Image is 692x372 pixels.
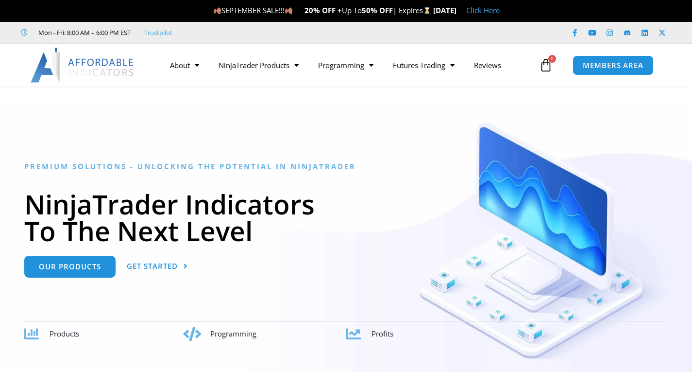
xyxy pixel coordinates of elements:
[24,191,668,244] h1: NinjaTrader Indicators To The Next Level
[24,162,668,171] h6: Premium Solutions - Unlocking the Potential in NinjaTrader
[209,54,308,76] a: NinjaTrader Products
[464,54,511,76] a: Reviews
[144,27,172,38] a: Trustpilot
[213,5,433,15] span: SEPTEMBER SALE!!! Up To | Expires
[433,5,456,15] strong: [DATE]
[127,256,188,278] a: Get Started
[210,329,256,338] span: Programming
[308,54,383,76] a: Programming
[214,7,221,14] img: 🍂
[423,7,431,14] img: ⌛
[362,5,393,15] strong: 50% OFF
[160,54,537,76] nav: Menu
[583,62,643,69] span: MEMBERS AREA
[371,329,393,338] span: Profits
[466,5,500,15] a: Click Here
[160,54,209,76] a: About
[31,48,135,83] img: LogoAI | Affordable Indicators – NinjaTrader
[127,263,178,270] span: Get Started
[24,256,116,278] a: Our Products
[50,329,79,338] span: Products
[36,27,131,38] span: Mon - Fri: 8:00 AM – 6:00 PM EST
[39,263,101,270] span: Our Products
[285,7,292,14] img: 🍂
[573,55,654,75] a: MEMBERS AREA
[548,55,556,63] span: 0
[304,5,342,15] strong: 20% OFF +
[524,51,567,79] a: 0
[383,54,464,76] a: Futures Trading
